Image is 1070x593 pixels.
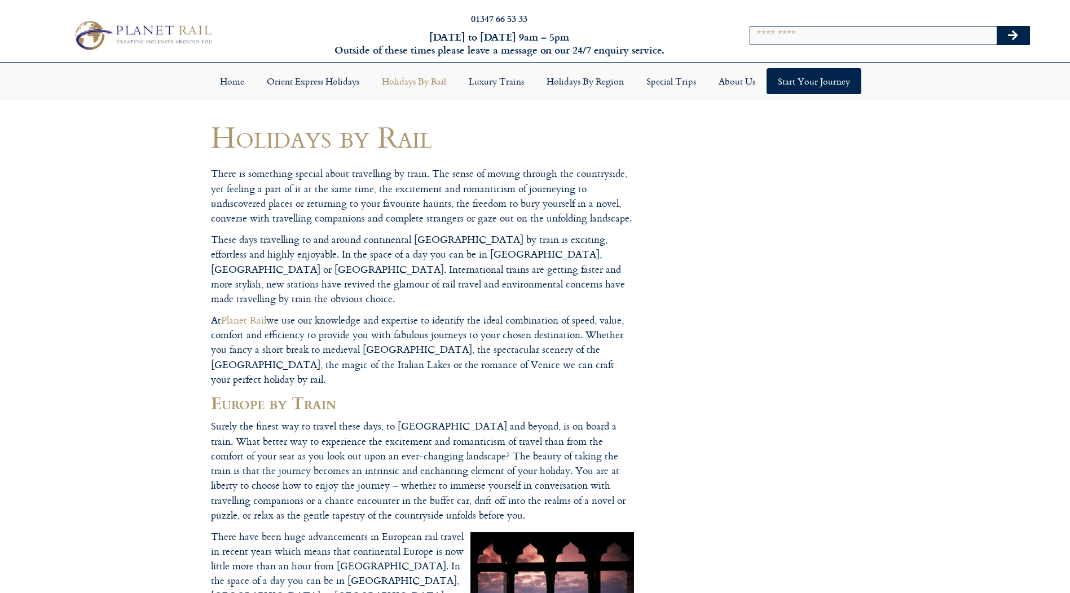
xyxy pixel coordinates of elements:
[457,68,535,94] a: Luxury Trains
[211,232,634,306] p: These days travelling to and around continental [GEOGRAPHIC_DATA] by train is exciting, effortles...
[211,393,634,413] h2: Europe by Train
[997,26,1029,45] button: Search
[535,68,635,94] a: Holidays by Region
[211,120,634,153] h1: Holidays by Rail
[371,68,457,94] a: Holidays by Rail
[209,68,256,94] a: Home
[221,312,266,328] a: Planet Rail
[211,419,634,523] p: Surely the finest way to travel these days, to [GEOGRAPHIC_DATA] and beyond, is on board a train....
[288,30,711,57] h6: [DATE] to [DATE] 9am – 5pm Outside of these times please leave a message on our 24/7 enquiry serv...
[211,313,634,387] p: At we use our knowledge and expertise to identify the ideal combination of speed, value, comfort ...
[471,12,527,25] a: 01347 66 53 33
[256,68,371,94] a: Orient Express Holidays
[767,68,861,94] a: Start your Journey
[635,68,707,94] a: Special Trips
[707,68,767,94] a: About Us
[211,166,634,225] p: There is something special about travelling by train. The sense of moving through the countryside...
[6,68,1064,94] nav: Menu
[69,17,216,54] img: Planet Rail Train Holidays Logo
